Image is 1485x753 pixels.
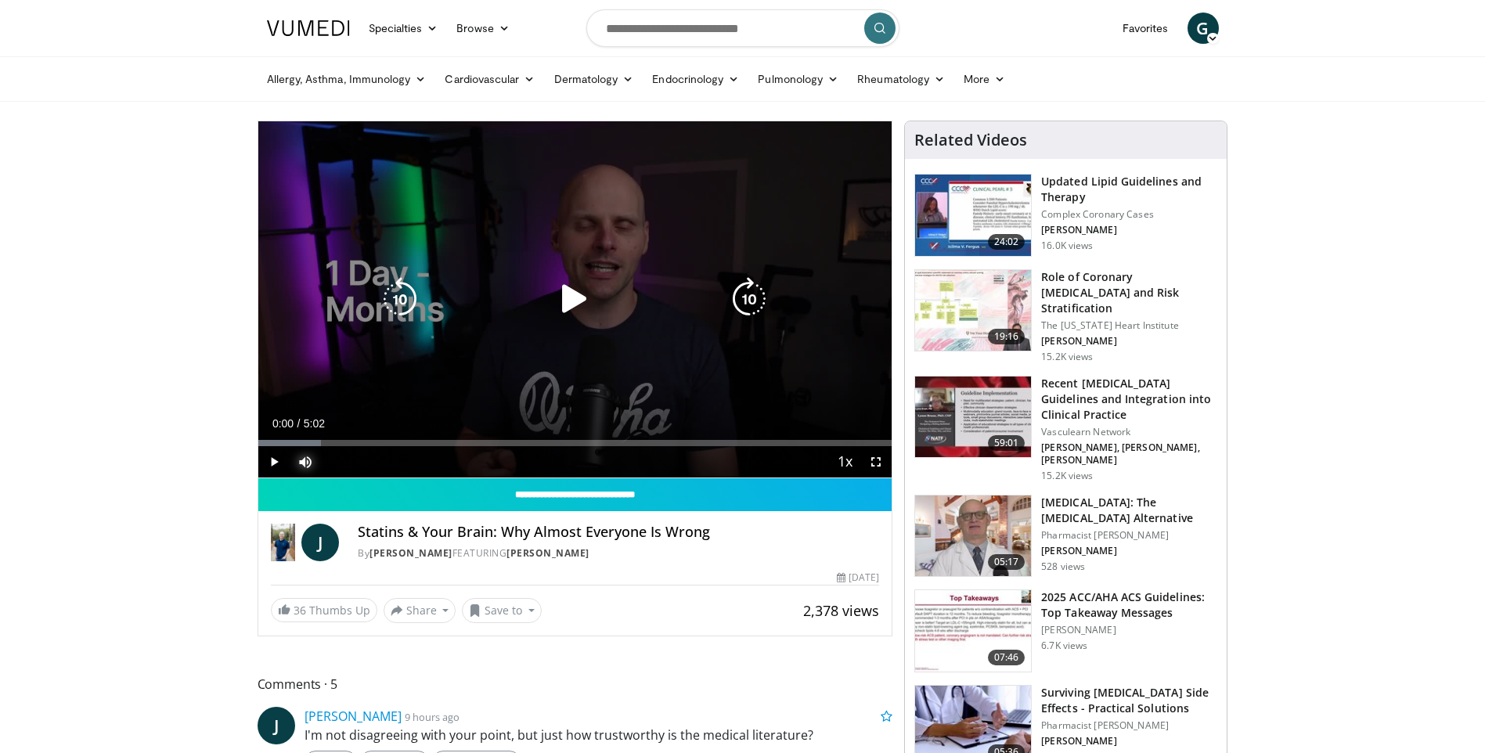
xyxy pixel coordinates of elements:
button: Mute [290,446,321,477]
img: 77f671eb-9394-4acc-bc78-a9f077f94e00.150x105_q85_crop-smart_upscale.jpg [915,175,1031,256]
button: Share [384,598,456,623]
a: Favorites [1113,13,1178,44]
div: Progress Bar [258,440,892,446]
span: 07:46 [988,650,1025,665]
h3: Role of Coronary [MEDICAL_DATA] and Risk Stratification [1041,269,1217,316]
h3: [MEDICAL_DATA]: The [MEDICAL_DATA] Alternative [1041,495,1217,526]
p: 15.2K views [1041,351,1093,363]
a: 05:17 [MEDICAL_DATA]: The [MEDICAL_DATA] Alternative Pharmacist [PERSON_NAME] [PERSON_NAME] 528 v... [914,495,1217,578]
span: 0:00 [272,417,294,430]
p: [PERSON_NAME] [1041,335,1217,348]
p: I'm not disagreeing with your point, but just how trustworthy is the medical literature? [305,726,893,744]
p: Vasculearn Network [1041,426,1217,438]
span: 05:17 [988,554,1025,570]
img: VuMedi Logo [267,20,350,36]
video-js: Video Player [258,121,892,478]
p: Pharmacist [PERSON_NAME] [1041,529,1217,542]
span: / [297,417,301,430]
img: 369ac253-1227-4c00-b4e1-6e957fd240a8.150x105_q85_crop-smart_upscale.jpg [915,590,1031,672]
img: 87825f19-cf4c-4b91-bba1-ce218758c6bb.150x105_q85_crop-smart_upscale.jpg [915,376,1031,458]
p: [PERSON_NAME] [1041,545,1217,557]
h3: 2025 ACC/AHA ACS Guidelines: Top Takeaway Messages [1041,589,1217,621]
p: 6.7K views [1041,640,1087,652]
h3: Recent [MEDICAL_DATA] Guidelines and Integration into Clinical Practice [1041,376,1217,423]
img: Dr. Jordan Rennicke [271,524,296,561]
a: Allergy, Asthma, Immunology [258,63,436,95]
span: 24:02 [988,234,1025,250]
img: 1efa8c99-7b8a-4ab5-a569-1c219ae7bd2c.150x105_q85_crop-smart_upscale.jpg [915,270,1031,351]
a: Dermatology [545,63,643,95]
span: 2,378 views [803,601,879,620]
p: The [US_STATE] Heart Institute [1041,319,1217,332]
a: [PERSON_NAME] [506,546,589,560]
a: 07:46 2025 ACC/AHA ACS Guidelines: Top Takeaway Messages [PERSON_NAME] 6.7K views [914,589,1217,672]
a: J [301,524,339,561]
div: By FEATURING [358,546,879,560]
span: 59:01 [988,435,1025,451]
span: 5:02 [304,417,325,430]
p: 15.2K views [1041,470,1093,482]
p: Pharmacist [PERSON_NAME] [1041,719,1217,732]
button: Fullscreen [860,446,892,477]
a: More [954,63,1015,95]
a: [PERSON_NAME] [369,546,452,560]
p: [PERSON_NAME] [1041,735,1217,748]
p: Complex Coronary Cases [1041,208,1217,221]
button: Save to [462,598,542,623]
p: [PERSON_NAME] [1041,224,1217,236]
h4: Related Videos [914,131,1027,150]
a: Rheumatology [848,63,954,95]
a: 59:01 Recent [MEDICAL_DATA] Guidelines and Integration into Clinical Practice Vasculearn Network ... [914,376,1217,482]
a: Specialties [359,13,448,44]
span: Comments 5 [258,674,893,694]
p: [PERSON_NAME] [1041,624,1217,636]
input: Search topics, interventions [586,9,899,47]
a: J [258,707,295,744]
p: 528 views [1041,560,1085,573]
p: 16.0K views [1041,240,1093,252]
p: [PERSON_NAME], [PERSON_NAME], [PERSON_NAME] [1041,441,1217,467]
a: 24:02 Updated Lipid Guidelines and Therapy Complex Coronary Cases [PERSON_NAME] 16.0K views [914,174,1217,257]
button: Playback Rate [829,446,860,477]
a: 36 Thumbs Up [271,598,377,622]
a: [PERSON_NAME] [305,708,402,725]
span: 36 [294,603,306,618]
h3: Surviving [MEDICAL_DATA] Side Effects - Practical Solutions [1041,685,1217,716]
a: Endocrinology [643,63,748,95]
a: G [1188,13,1219,44]
small: 9 hours ago [405,710,460,724]
img: ce9609b9-a9bf-4b08-84dd-8eeb8ab29fc6.150x105_q85_crop-smart_upscale.jpg [915,495,1031,577]
div: [DATE] [837,571,879,585]
span: 19:16 [988,329,1025,344]
button: Play [258,446,290,477]
a: Browse [447,13,519,44]
h4: Statins & Your Brain: Why Almost Everyone Is Wrong [358,524,879,541]
a: Cardiovascular [435,63,544,95]
h3: Updated Lipid Guidelines and Therapy [1041,174,1217,205]
a: Pulmonology [748,63,848,95]
a: 19:16 Role of Coronary [MEDICAL_DATA] and Risk Stratification The [US_STATE] Heart Institute [PER... [914,269,1217,363]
